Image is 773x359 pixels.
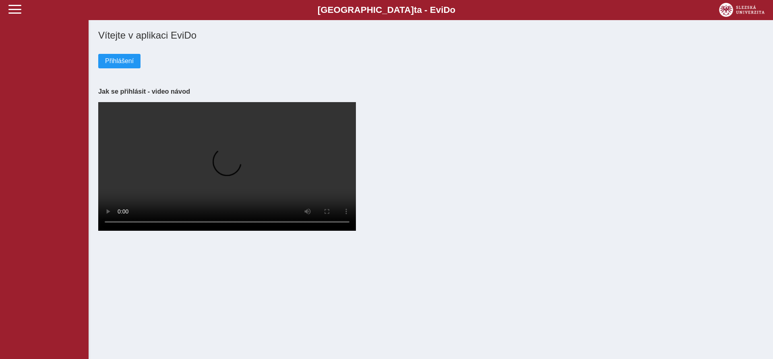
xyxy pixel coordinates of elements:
h1: Vítejte v aplikaci EviDo [98,30,763,41]
b: [GEOGRAPHIC_DATA] a - Evi [24,5,749,15]
span: t [414,5,417,15]
video: Your browser does not support the video tag. [98,102,356,231]
img: logo_web_su.png [719,3,765,17]
h3: Jak se přihlásit - video návod [98,88,763,95]
span: D [443,5,450,15]
button: Přihlášení [98,54,141,68]
span: o [450,5,456,15]
span: Přihlášení [105,57,134,65]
